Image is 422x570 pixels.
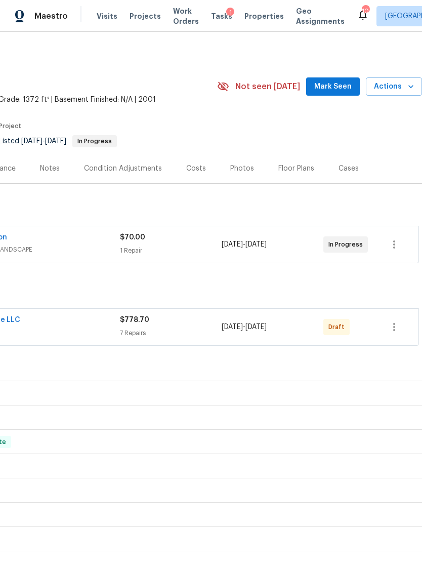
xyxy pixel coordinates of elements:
[34,11,68,21] span: Maestro
[173,6,199,26] span: Work Orders
[21,138,43,145] span: [DATE]
[40,164,60,174] div: Notes
[222,239,267,250] span: -
[306,77,360,96] button: Mark Seen
[211,13,232,20] span: Tasks
[245,323,267,331] span: [DATE]
[245,241,267,248] span: [DATE]
[296,6,345,26] span: Geo Assignments
[130,11,161,21] span: Projects
[374,80,414,93] span: Actions
[362,6,369,16] div: 104
[339,164,359,174] div: Cases
[278,164,314,174] div: Floor Plans
[222,322,267,332] span: -
[45,138,66,145] span: [DATE]
[21,138,66,145] span: -
[328,322,349,332] span: Draft
[235,82,300,92] span: Not seen [DATE]
[84,164,162,174] div: Condition Adjustments
[120,234,145,241] span: $70.00
[314,80,352,93] span: Mark Seen
[230,164,254,174] div: Photos
[120,316,149,323] span: $778.70
[226,8,234,18] div: 1
[186,164,206,174] div: Costs
[328,239,367,250] span: In Progress
[222,241,243,248] span: [DATE]
[97,11,117,21] span: Visits
[222,323,243,331] span: [DATE]
[73,138,116,144] span: In Progress
[120,246,222,256] div: 1 Repair
[366,77,422,96] button: Actions
[244,11,284,21] span: Properties
[120,328,222,338] div: 7 Repairs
